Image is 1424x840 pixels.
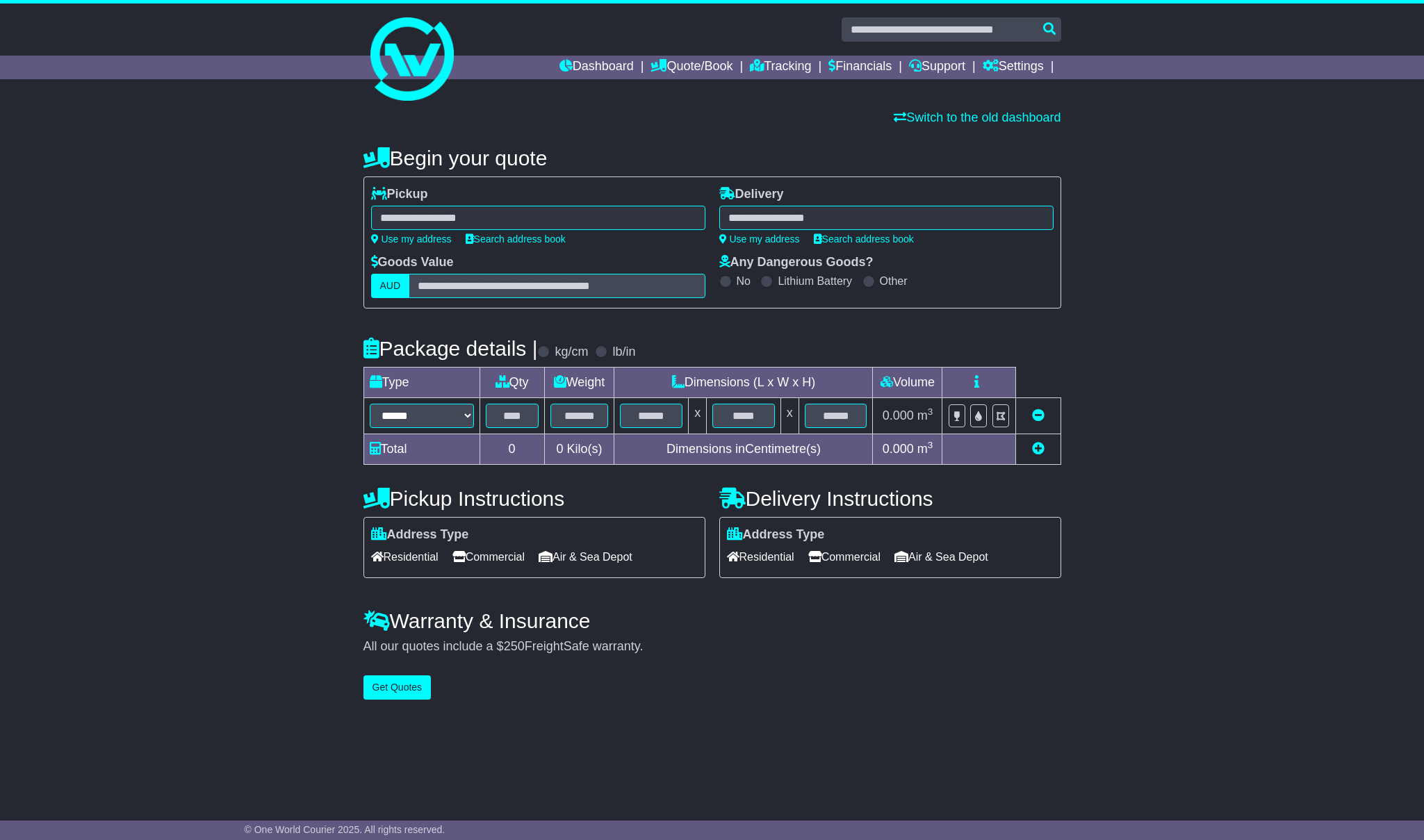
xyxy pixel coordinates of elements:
[808,546,881,568] span: Commercial
[363,147,1061,170] h4: Begin your quote
[452,546,525,568] span: Commercial
[466,233,566,245] a: Search address book
[612,345,635,360] label: lb/in
[917,409,933,422] span: m
[719,255,874,270] label: Any Dangerous Goods?
[371,233,452,245] a: Use my address
[719,187,784,202] label: Delivery
[750,56,811,79] a: Tracking
[363,675,432,700] button: Get Quotes
[480,368,544,398] td: Qty
[371,255,454,270] label: Goods Value
[363,609,1061,632] h4: Warranty & Insurance
[894,546,988,568] span: Air & Sea Depot
[814,233,914,245] a: Search address book
[555,345,588,360] label: kg/cm
[737,274,751,288] label: No
[719,487,1061,510] h4: Delivery Instructions
[883,442,914,456] span: 0.000
[544,434,614,465] td: Kilo(s)
[917,442,933,456] span: m
[371,187,428,202] label: Pickup
[983,56,1044,79] a: Settings
[780,398,799,434] td: x
[245,824,445,835] span: © One World Courier 2025. All rights reserved.
[719,233,800,245] a: Use my address
[689,398,707,434] td: x
[1032,409,1045,422] a: Remove this item
[556,442,563,456] span: 0
[928,440,933,450] sup: 3
[363,639,1061,654] div: All our quotes include a $ FreightSafe warranty.
[480,434,544,465] td: 0
[371,546,439,568] span: Residential
[778,274,852,288] label: Lithium Battery
[504,639,525,653] span: 250
[894,110,1061,124] a: Switch to the old dashboard
[828,56,892,79] a: Financials
[363,368,480,398] td: Type
[614,368,873,398] td: Dimensions (L x W x H)
[559,56,634,79] a: Dashboard
[363,434,480,465] td: Total
[880,274,908,288] label: Other
[727,527,825,543] label: Address Type
[883,409,914,422] span: 0.000
[544,368,614,398] td: Weight
[727,546,794,568] span: Residential
[928,406,933,417] sup: 3
[371,527,469,543] label: Address Type
[363,487,705,510] h4: Pickup Instructions
[363,337,538,360] h4: Package details |
[539,546,632,568] span: Air & Sea Depot
[873,368,942,398] td: Volume
[909,56,965,79] a: Support
[614,434,873,465] td: Dimensions in Centimetre(s)
[650,56,733,79] a: Quote/Book
[1032,442,1045,456] a: Add new item
[371,274,410,298] label: AUD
